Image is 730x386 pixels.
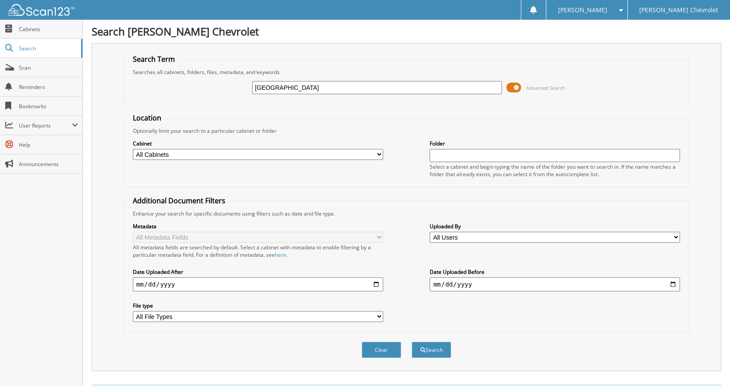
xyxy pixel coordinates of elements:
[92,24,721,39] h1: Search [PERSON_NAME] Chevrolet
[19,45,77,52] span: Search
[133,223,383,230] label: Metadata
[128,210,684,217] div: Enhance your search for specific documents using filters such as date and file type.
[128,68,684,76] div: Searches all cabinets, folders, files, metadata, and keywords
[19,64,78,71] span: Scan
[128,113,166,123] legend: Location
[412,342,451,358] button: Search
[133,302,383,309] label: File type
[133,244,383,259] div: All metadata fields are searched by default. Select a cabinet with metadata to enable filtering b...
[128,196,230,205] legend: Additional Document Filters
[128,54,179,64] legend: Search Term
[19,122,72,129] span: User Reports
[133,268,383,276] label: Date Uploaded After
[128,127,684,135] div: Optionally limit your search to a particular cabinet or folder
[275,251,286,259] a: here
[430,223,680,230] label: Uploaded By
[430,277,680,291] input: end
[558,7,607,13] span: [PERSON_NAME]
[19,141,78,149] span: Help
[19,25,78,33] span: Cabinets
[430,268,680,276] label: Date Uploaded Before
[133,277,383,291] input: start
[19,103,78,110] span: Bookmarks
[19,83,78,91] span: Reminders
[430,163,680,178] div: Select a cabinet and begin typing the name of the folder you want to search in. If the name match...
[362,342,401,358] button: Clear
[9,4,75,16] img: scan123-logo-white.svg
[639,7,718,13] span: [PERSON_NAME] Chevrolet
[526,85,565,91] span: Advanced Search
[133,140,383,147] label: Cabinet
[430,140,680,147] label: Folder
[19,160,78,168] span: Announcements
